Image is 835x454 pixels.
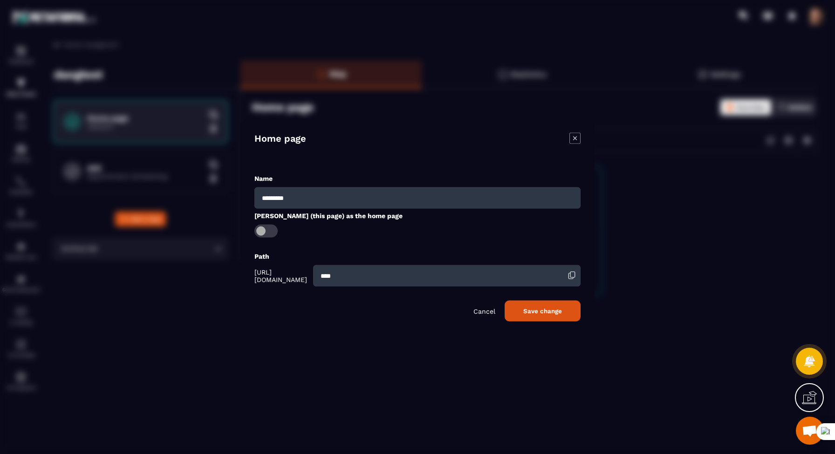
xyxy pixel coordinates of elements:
[254,212,403,220] label: [PERSON_NAME] (this page) as the home page
[254,175,273,182] label: Name
[505,301,581,322] button: Save change
[254,133,306,146] h4: Home page
[254,268,311,283] span: [URL][DOMAIN_NAME]
[473,307,495,315] p: Cancel
[796,417,824,445] a: Mở cuộc trò chuyện
[254,253,269,260] label: Path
